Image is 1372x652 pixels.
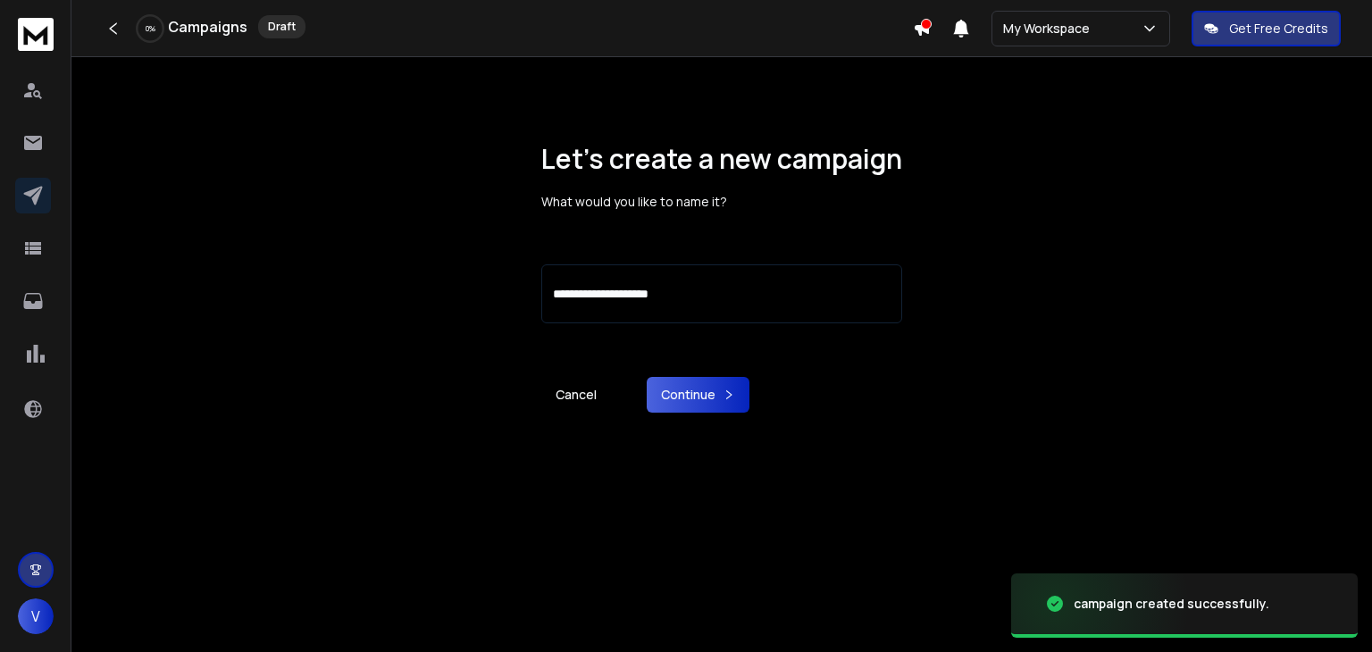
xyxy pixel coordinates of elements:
[541,143,902,175] h1: Let’s create a new campaign
[1192,11,1341,46] button: Get Free Credits
[541,377,611,413] a: Cancel
[1003,20,1097,38] p: My Workspace
[168,16,247,38] h1: Campaigns
[647,377,749,413] button: Continue
[541,193,902,211] p: What would you like to name it?
[258,15,305,38] div: Draft
[1074,595,1269,613] div: campaign created successfully.
[18,598,54,634] button: V
[1229,20,1328,38] p: Get Free Credits
[146,23,155,34] p: 0 %
[18,18,54,51] img: logo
